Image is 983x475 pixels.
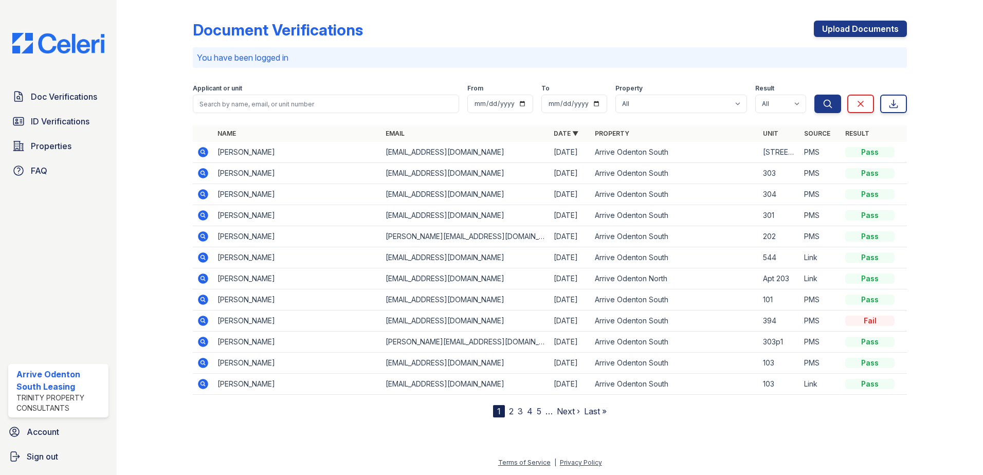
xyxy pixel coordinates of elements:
td: 202 [759,226,800,247]
a: Result [845,130,869,137]
td: [PERSON_NAME] [213,310,381,332]
td: 303 [759,163,800,184]
td: [EMAIL_ADDRESS][DOMAIN_NAME] [381,268,550,289]
td: [EMAIL_ADDRESS][DOMAIN_NAME] [381,163,550,184]
td: PMS [800,163,841,184]
td: Arrive Odenton South [591,289,759,310]
td: 394 [759,310,800,332]
td: [DATE] [550,247,591,268]
a: 3 [518,406,523,416]
td: [STREET_ADDRESS] [759,142,800,163]
td: [EMAIL_ADDRESS][DOMAIN_NAME] [381,289,550,310]
td: [DATE] [550,310,591,332]
td: Arrive Odenton South [591,374,759,395]
td: [DATE] [550,289,591,310]
span: Properties [31,140,71,152]
td: 101 [759,289,800,310]
a: ID Verifications [8,111,108,132]
a: Name [217,130,236,137]
span: FAQ [31,165,47,177]
td: [DATE] [550,163,591,184]
a: Last » [584,406,607,416]
a: Email [386,130,405,137]
span: Doc Verifications [31,90,97,103]
td: [PERSON_NAME] [213,247,381,268]
td: [EMAIL_ADDRESS][DOMAIN_NAME] [381,142,550,163]
label: Applicant or unit [193,84,242,93]
td: Arrive Odenton South [591,142,759,163]
div: Pass [845,189,895,199]
td: [DATE] [550,226,591,247]
td: Arrive Odenton South [591,205,759,226]
td: 301 [759,205,800,226]
a: Source [804,130,830,137]
td: [PERSON_NAME] [213,332,381,353]
a: Privacy Policy [560,459,602,466]
a: Unit [763,130,778,137]
div: Pass [845,231,895,242]
td: [EMAIL_ADDRESS][DOMAIN_NAME] [381,247,550,268]
iframe: chat widget [940,434,973,465]
td: [PERSON_NAME] [213,142,381,163]
label: From [467,84,483,93]
td: [PERSON_NAME] [213,184,381,205]
div: Arrive Odenton South Leasing [16,368,104,393]
td: [EMAIL_ADDRESS][DOMAIN_NAME] [381,184,550,205]
div: Pass [845,168,895,178]
label: Property [615,84,643,93]
div: Pass [845,147,895,157]
td: PMS [800,226,841,247]
td: [DATE] [550,205,591,226]
div: Pass [845,379,895,389]
td: [PERSON_NAME][EMAIL_ADDRESS][DOMAIN_NAME] [381,226,550,247]
td: [PERSON_NAME] [213,163,381,184]
td: [EMAIL_ADDRESS][DOMAIN_NAME] [381,310,550,332]
a: Sign out [4,446,113,467]
td: PMS [800,332,841,353]
td: 304 [759,184,800,205]
a: Account [4,422,113,442]
td: Link [800,268,841,289]
td: Apt 203 [759,268,800,289]
td: [DATE] [550,353,591,374]
div: Document Verifications [193,21,363,39]
td: Arrive Odenton South [591,332,759,353]
td: 103 [759,374,800,395]
a: Upload Documents [814,21,907,37]
td: PMS [800,310,841,332]
a: 2 [509,406,514,416]
td: [DATE] [550,332,591,353]
td: PMS [800,142,841,163]
div: | [554,459,556,466]
a: 5 [537,406,541,416]
td: 544 [759,247,800,268]
span: ID Verifications [31,115,89,127]
td: Arrive Odenton South [591,353,759,374]
td: PMS [800,205,841,226]
div: Pass [845,337,895,347]
div: Fail [845,316,895,326]
a: Date ▼ [554,130,578,137]
div: Trinity Property Consultants [16,393,104,413]
td: [DATE] [550,142,591,163]
td: PMS [800,289,841,310]
input: Search by name, email, or unit number [193,95,459,113]
td: Link [800,374,841,395]
a: FAQ [8,160,108,181]
td: 103 [759,353,800,374]
a: 4 [527,406,533,416]
td: [DATE] [550,268,591,289]
td: [PERSON_NAME] [213,205,381,226]
p: You have been logged in [197,51,903,64]
td: [PERSON_NAME][EMAIL_ADDRESS][DOMAIN_NAME] [381,332,550,353]
a: Properties [8,136,108,156]
td: PMS [800,353,841,374]
div: Pass [845,358,895,368]
td: [PERSON_NAME] [213,268,381,289]
td: Arrive Odenton South [591,226,759,247]
td: [PERSON_NAME] [213,353,381,374]
a: Next › [557,406,580,416]
div: Pass [845,210,895,221]
td: Arrive Odenton South [591,184,759,205]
